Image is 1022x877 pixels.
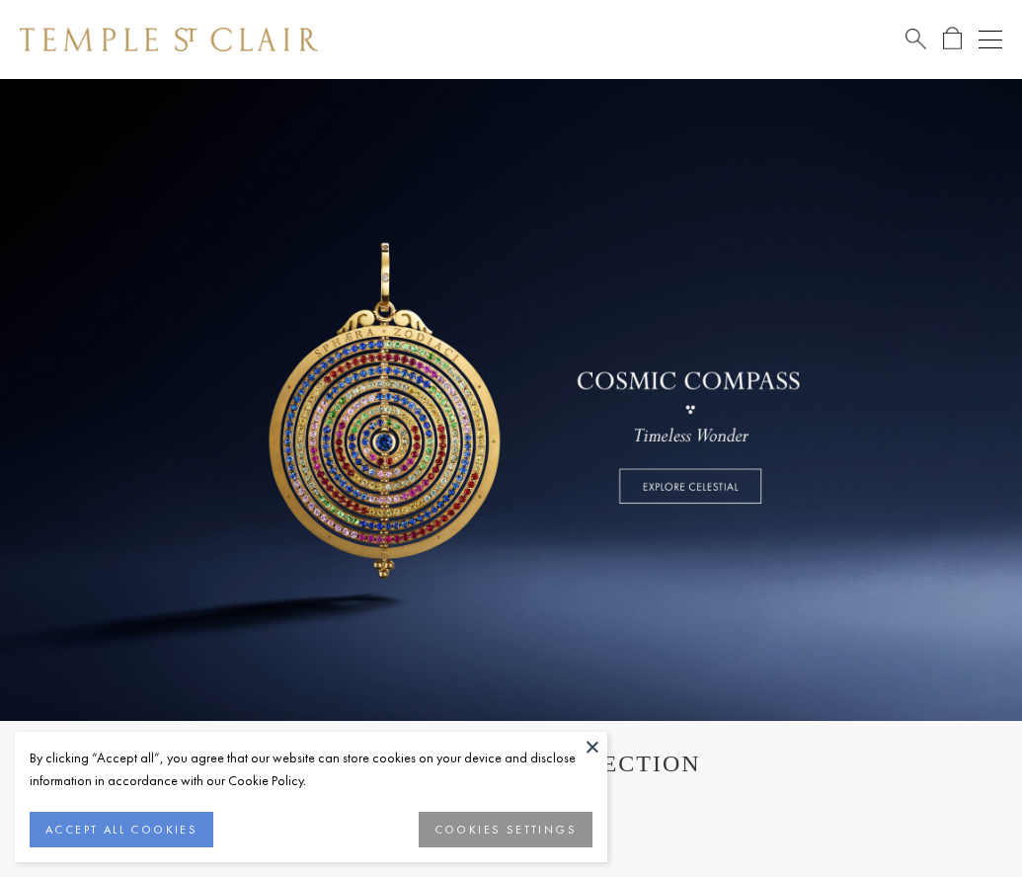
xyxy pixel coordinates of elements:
a: Open Shopping Bag [943,27,962,51]
img: Temple St. Clair [20,28,318,51]
button: ACCEPT ALL COOKIES [30,812,213,847]
a: Search [905,27,926,51]
div: By clicking “Accept all”, you agree that our website can store cookies on your device and disclos... [30,747,592,792]
button: COOKIES SETTINGS [419,812,592,847]
button: Open navigation [979,28,1002,51]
